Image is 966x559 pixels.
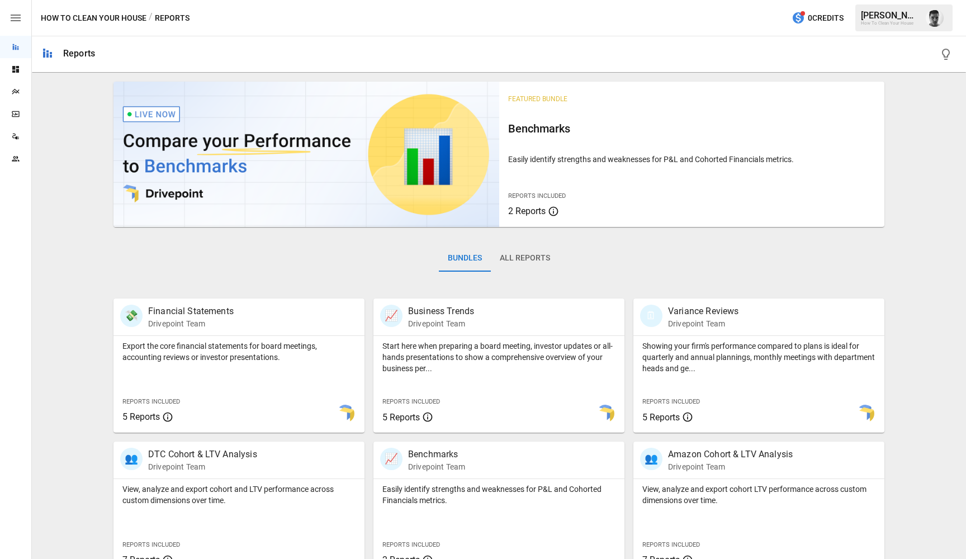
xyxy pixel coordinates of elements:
[668,305,738,318] p: Variance Reviews
[382,484,615,506] p: Easily identify strengths and weaknesses for P&L and Cohorted Financials metrics.
[63,48,95,59] div: Reports
[148,305,234,318] p: Financial Statements
[148,318,234,329] p: Drivepoint Team
[122,541,180,548] span: Reports Included
[41,11,146,25] button: How To Clean Your House
[408,305,474,318] p: Business Trends
[861,21,919,26] div: How To Clean Your House
[408,461,465,472] p: Drivepoint Team
[787,8,848,29] button: 0Credits
[382,398,440,405] span: Reports Included
[120,305,143,327] div: 💸
[380,448,402,470] div: 📈
[808,11,844,25] span: 0 Credits
[408,318,474,329] p: Drivepoint Team
[408,448,465,461] p: Benchmarks
[640,305,662,327] div: 🗓
[640,448,662,470] div: 👥
[148,461,257,472] p: Drivepoint Team
[596,405,614,423] img: smart model
[642,541,700,548] span: Reports Included
[508,206,546,216] span: 2 Reports
[120,448,143,470] div: 👥
[382,412,420,423] span: 5 Reports
[382,340,615,374] p: Start here when preparing a board meeting, investor updates or all-hands presentations to show a ...
[642,398,700,405] span: Reports Included
[508,192,566,200] span: Reports Included
[856,405,874,423] img: smart model
[149,11,153,25] div: /
[919,2,950,34] button: Lucas Nofal
[122,411,160,422] span: 5 Reports
[508,154,876,165] p: Easily identify strengths and weaknesses for P&L and Cohorted Financials metrics.
[926,9,944,27] img: Lucas Nofal
[642,340,875,374] p: Showing your firm's performance compared to plans is ideal for quarterly and annual plannings, mo...
[122,398,180,405] span: Reports Included
[380,305,402,327] div: 📈
[668,461,793,472] p: Drivepoint Team
[642,412,680,423] span: 5 Reports
[642,484,875,506] p: View, analyze and export cohort LTV performance across custom dimensions over time.
[668,448,793,461] p: Amazon Cohort & LTV Analysis
[439,245,491,272] button: Bundles
[508,95,567,103] span: Featured Bundle
[861,10,919,21] div: [PERSON_NAME]
[491,245,559,272] button: All Reports
[382,541,440,548] span: Reports Included
[668,318,738,329] p: Drivepoint Team
[337,405,354,423] img: smart model
[122,484,356,506] p: View, analyze and export cohort and LTV performance across custom dimensions over time.
[508,120,876,138] h6: Benchmarks
[148,448,257,461] p: DTC Cohort & LTV Analysis
[113,82,499,227] img: video thumbnail
[122,340,356,363] p: Export the core financial statements for board meetings, accounting reviews or investor presentat...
